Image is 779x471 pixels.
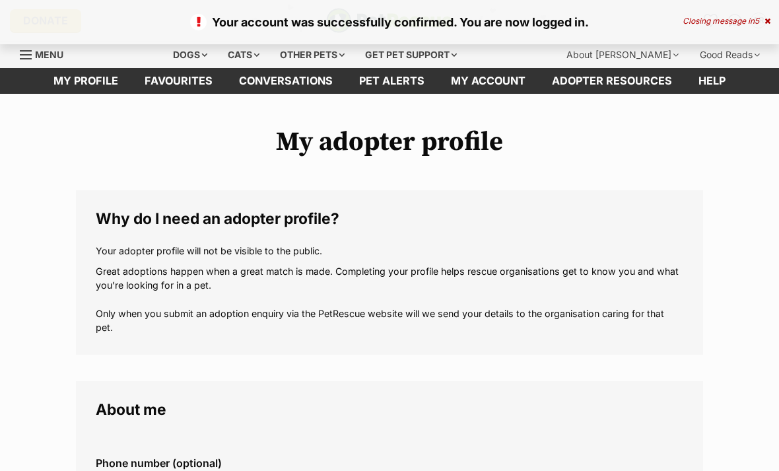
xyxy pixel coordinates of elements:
div: Dogs [164,42,217,68]
span: Menu [35,49,63,60]
a: My account [438,68,539,94]
a: My profile [40,68,131,94]
div: Good Reads [691,42,769,68]
p: Great adoptions happen when a great match is made. Completing your profile helps rescue organisat... [96,264,683,335]
label: Phone number (optional) [96,457,683,469]
div: Other pets [271,42,354,68]
div: Get pet support [356,42,466,68]
a: Menu [20,42,73,65]
a: Pet alerts [346,68,438,94]
div: About [PERSON_NAME] [557,42,688,68]
p: Your adopter profile will not be visible to the public. [96,244,683,258]
h1: My adopter profile [76,127,703,157]
fieldset: Why do I need an adopter profile? [76,190,703,355]
a: Adopter resources [539,68,685,94]
a: Favourites [131,68,226,94]
div: Cats [219,42,269,68]
legend: About me [96,401,683,418]
legend: Why do I need an adopter profile? [96,210,683,227]
a: conversations [226,68,346,94]
a: Help [685,68,739,94]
